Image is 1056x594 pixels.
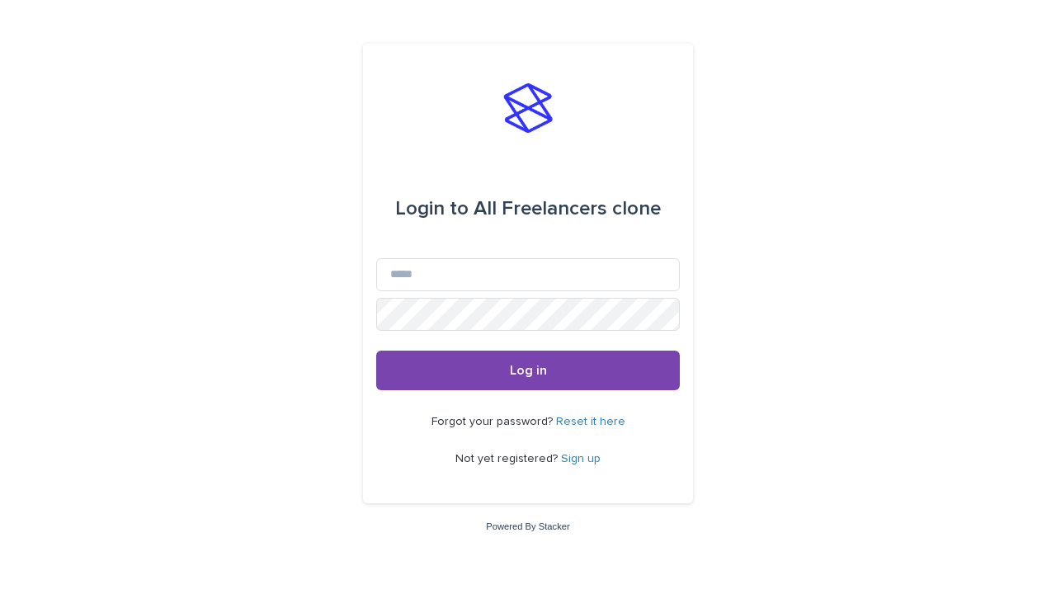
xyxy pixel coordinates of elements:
[486,521,569,531] a: Powered By Stacker
[431,416,556,427] span: Forgot your password?
[503,83,553,133] img: stacker-logo-s-only.png
[556,416,625,427] a: Reset it here
[395,199,469,219] span: Login to
[395,186,661,232] div: All Freelancers clone
[376,351,680,390] button: Log in
[455,453,561,464] span: Not yet registered?
[561,453,601,464] a: Sign up
[510,364,547,377] span: Log in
